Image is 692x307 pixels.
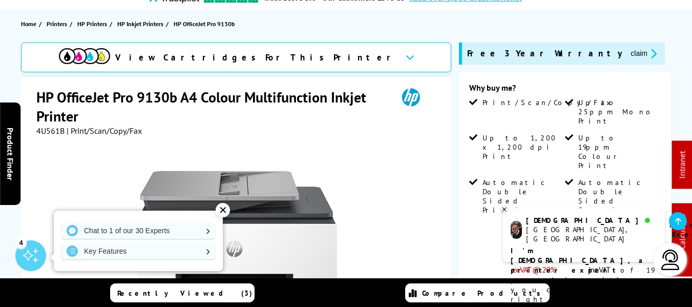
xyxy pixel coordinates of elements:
[483,133,563,161] span: Up to 1,200 x 1,200 dpi Print
[578,98,659,126] span: Up to 25ppm Mono Print
[67,126,142,136] span: | Print/Scan/Copy/Fax
[15,237,27,248] div: 4
[61,243,215,259] a: Key Features
[36,126,65,136] span: 4U561B
[526,216,657,225] div: [DEMOGRAPHIC_DATA]
[115,52,397,63] span: View Cartridges For This Printer
[526,225,657,243] div: [GEOGRAPHIC_DATA], [GEOGRAPHIC_DATA]
[77,18,110,29] a: HP Printers
[578,133,659,170] span: Up to 19ppm Colour Print
[47,18,70,29] a: Printers
[117,289,253,298] span: Recently Viewed (3)
[469,83,661,98] div: Why buy me?
[627,48,660,59] button: promo-description
[174,18,235,29] span: HP OfficeJet Pro 9130b
[660,250,681,270] img: user-headset-light.svg
[511,246,657,304] p: of 19 years! I can help you choose the right product
[59,48,110,64] img: View Cartridges
[21,18,39,29] a: Home
[117,18,166,29] a: HP Inkjet Printers
[467,48,622,59] span: Free 3 Year Warranty
[483,178,563,215] span: Automatic Double Sided Printing
[77,18,107,29] span: HP Printers
[47,18,67,29] span: Printers
[117,18,163,29] span: HP Inkjet Printers
[405,283,550,302] a: Compare Products
[511,246,646,275] b: I'm [DEMOGRAPHIC_DATA], a printer expert
[578,178,659,215] span: Automatic Double Sided Scanning
[21,18,36,29] span: Home
[422,289,546,298] span: Compare Products
[5,127,15,180] span: Product Finder
[677,151,687,179] a: Intranet
[387,88,434,107] img: HP
[36,88,388,126] h1: HP OfficeJet Pro 9130b A4 Colour Multifunction Inkjet Printer
[511,221,522,239] img: chris-livechat.png
[61,222,215,239] a: Chat to 1 of our 30 Experts
[483,98,614,107] span: Print/Scan/Copy/Fax
[110,283,255,302] a: Recently Viewed (3)
[216,203,230,217] div: ✕
[174,18,237,29] a: HP OfficeJet Pro 9130b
